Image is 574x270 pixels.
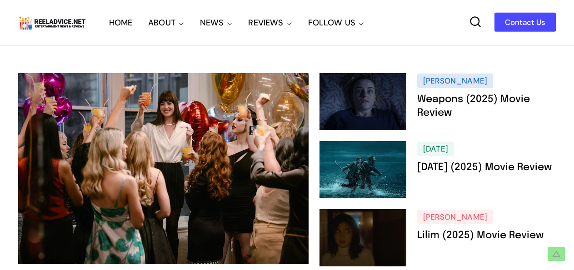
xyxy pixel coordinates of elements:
[417,94,530,118] a: Weapons (2025) Movie Review
[417,142,454,156] a: [DATE]
[319,141,417,198] a: 28 Years Later (2025) Movie Review
[319,209,406,266] img: Lilim (2025) Movie Review
[417,162,552,172] a: [DATE] (2025) Movie Review
[319,73,406,130] img: Weapons (2025) Movie Review
[319,141,406,198] img: 28 Years Later (2025) Movie Review
[417,210,494,224] a: [PERSON_NAME]
[417,74,494,88] a: [PERSON_NAME]
[319,209,417,266] a: Lilim (2025) Movie Review
[319,73,417,130] a: Weapons (2025) Movie Review
[18,73,309,264] img: Materialists (2025) Movie Review
[494,13,556,32] a: Contact Us
[18,14,86,31] img: Reel Advice Movie Reviews
[417,231,544,241] a: Lilim (2025) Movie Review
